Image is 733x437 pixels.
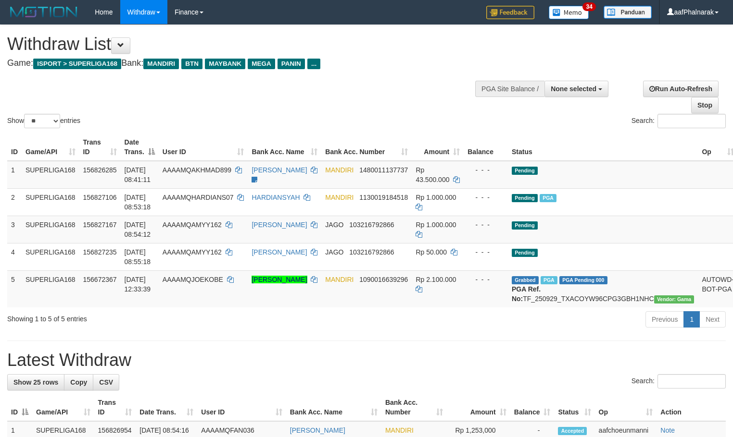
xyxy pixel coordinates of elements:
span: Rp 50.000 [416,248,447,256]
td: 2 [7,188,22,216]
a: [PERSON_NAME] [252,221,307,229]
a: Previous [645,311,684,328]
span: MANDIRI [385,426,414,434]
div: - - - [468,247,504,257]
td: 4 [7,243,22,270]
span: ... [307,59,320,69]
td: TF_250929_TXACOYW96CPG3GBH1NHC [508,270,698,307]
span: Pending [512,194,538,202]
td: SUPERLIGA168 [22,216,79,243]
a: [PERSON_NAME] [252,166,307,174]
span: Vendor URL: https://trx31.1velocity.biz [654,295,695,303]
span: [DATE] 12:33:39 [125,276,151,293]
span: Copy [70,378,87,386]
input: Search: [657,114,726,128]
a: Note [660,426,675,434]
h1: Withdraw List [7,35,479,54]
th: ID [7,134,22,161]
th: User ID: activate to sort column ascending [197,394,286,421]
span: MANDIRI [325,194,354,201]
span: None selected [551,85,596,93]
span: [DATE] 08:54:12 [125,221,151,238]
span: JAGO [325,221,343,229]
span: Copy 103216792866 to clipboard [349,248,394,256]
label: Search: [632,374,726,388]
a: Next [699,311,726,328]
th: Op: activate to sort column ascending [595,394,657,421]
span: PANIN [278,59,305,69]
span: 156827106 [83,194,117,201]
span: AAAAMQAMYY162 [163,248,222,256]
a: Show 25 rows [7,374,64,390]
span: Copy 1480011137737 to clipboard [359,166,408,174]
div: - - - [468,220,504,230]
div: - - - [468,275,504,284]
div: Showing 1 to 5 of 5 entries [7,310,298,324]
th: Amount: activate to sort column ascending [447,394,510,421]
span: Marked by aafsengchandara [541,276,557,284]
span: Rp 2.100.000 [416,276,456,283]
th: Amount: activate to sort column ascending [412,134,464,161]
a: [PERSON_NAME] [252,248,307,256]
div: PGA Site Balance / [475,81,544,97]
span: Rp 43.500.000 [416,166,449,183]
h1: Latest Withdraw [7,351,726,370]
td: SUPERLIGA168 [22,270,79,307]
span: 156827235 [83,248,117,256]
span: AAAAMQHARDIANS07 [163,194,234,201]
td: SUPERLIGA168 [22,243,79,270]
span: 156826285 [83,166,117,174]
a: Copy [64,374,93,390]
td: SUPERLIGA168 [22,161,79,189]
th: Bank Acc. Number: activate to sort column ascending [381,394,447,421]
td: SUPERLIGA168 [22,188,79,216]
th: Status [508,134,698,161]
span: [DATE] 08:55:18 [125,248,151,266]
th: Balance: activate to sort column ascending [510,394,555,421]
span: AAAAMQAKHMAD899 [163,166,231,174]
span: 34 [582,2,595,11]
span: Grabbed [512,276,539,284]
th: Date Trans.: activate to sort column ascending [136,394,197,421]
span: MANDIRI [325,276,354,283]
input: Search: [657,374,726,388]
span: AAAAMQJOEKOBE [163,276,223,283]
span: MEGA [248,59,275,69]
div: - - - [468,165,504,175]
span: [DATE] 08:53:18 [125,194,151,211]
span: JAGO [325,248,343,256]
span: 156672367 [83,276,117,283]
span: PGA Pending [559,276,607,284]
img: panduan.png [604,6,652,19]
div: - - - [468,193,504,202]
span: Accepted [558,427,587,435]
span: MANDIRI [325,166,354,174]
a: HARDIANSYAH [252,194,300,201]
span: Copy 1090016639296 to clipboard [359,276,408,283]
span: CSV [99,378,113,386]
span: Marked by aafchoeunmanni [540,194,556,202]
span: Pending [512,167,538,175]
th: Bank Acc. Name: activate to sort column ascending [248,134,321,161]
span: Copy 103216792866 to clipboard [349,221,394,229]
span: [DATE] 08:41:11 [125,166,151,183]
th: Trans ID: activate to sort column ascending [94,394,136,421]
th: Bank Acc. Name: activate to sort column ascending [286,394,381,421]
span: ISPORT > SUPERLIGA168 [33,59,121,69]
th: Status: activate to sort column ascending [554,394,594,421]
a: 1 [683,311,700,328]
th: Date Trans.: activate to sort column descending [121,134,159,161]
td: 5 [7,270,22,307]
img: MOTION_logo.png [7,5,80,19]
span: 156827167 [83,221,117,229]
td: 1 [7,161,22,189]
th: ID: activate to sort column descending [7,394,32,421]
th: Trans ID: activate to sort column ascending [79,134,121,161]
th: User ID: activate to sort column ascending [159,134,248,161]
img: Feedback.jpg [486,6,534,19]
span: Show 25 rows [13,378,58,386]
b: PGA Ref. No: [512,285,541,303]
td: 3 [7,216,22,243]
span: Rp 1.000.000 [416,221,456,229]
label: Search: [632,114,726,128]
